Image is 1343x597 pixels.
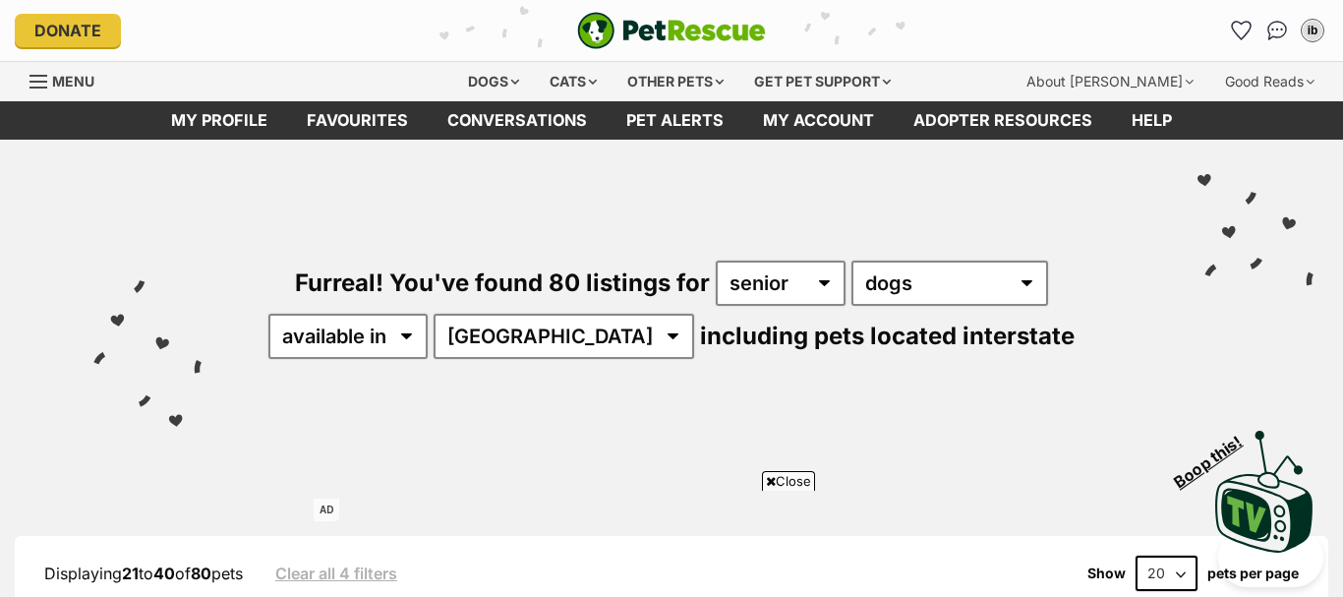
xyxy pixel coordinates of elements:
[1211,62,1328,101] div: Good Reads
[314,499,1029,587] iframe: Advertisement
[454,62,533,101] div: Dogs
[1171,420,1261,491] span: Boop this!
[1215,431,1314,553] img: PetRescue TV logo
[1013,62,1207,101] div: About [PERSON_NAME]
[743,101,894,140] a: My account
[295,269,710,297] span: Furreal! You've found 80 listings for
[1215,413,1314,557] a: Boop this!
[607,101,743,140] a: Pet alerts
[1218,528,1323,587] iframe: Help Scout Beacon - Open
[44,564,243,583] span: Displaying to of pets
[1087,566,1126,581] span: Show
[52,73,94,90] span: Menu
[29,62,108,97] a: Menu
[15,14,121,47] a: Donate
[1297,15,1328,46] button: My account
[1267,21,1288,40] img: chat-41dd97257d64d25036548639549fe6c8038ab92f7586957e7f3b1b290dea8141.svg
[577,12,766,49] img: logo-e224e6f780fb5917bec1dbf3a21bbac754714ae5b6737aabdf751b685950b380.svg
[700,322,1075,350] span: including pets located interstate
[762,471,815,491] span: Close
[153,564,175,583] strong: 40
[1226,15,1257,46] a: Favourites
[287,101,428,140] a: Favourites
[740,62,905,101] div: Get pet support
[1112,101,1192,140] a: Help
[1303,21,1322,40] div: ib
[314,499,339,521] span: AD
[577,12,766,49] a: PetRescue
[428,101,607,140] a: conversations
[191,564,211,583] strong: 80
[1226,15,1328,46] ul: Account quick links
[894,101,1112,140] a: Adopter resources
[275,565,397,582] a: Clear all 4 filters
[1207,566,1299,581] label: pets per page
[613,62,737,101] div: Other pets
[122,564,139,583] strong: 21
[536,62,611,101] div: Cats
[151,101,287,140] a: My profile
[1261,15,1293,46] a: Conversations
